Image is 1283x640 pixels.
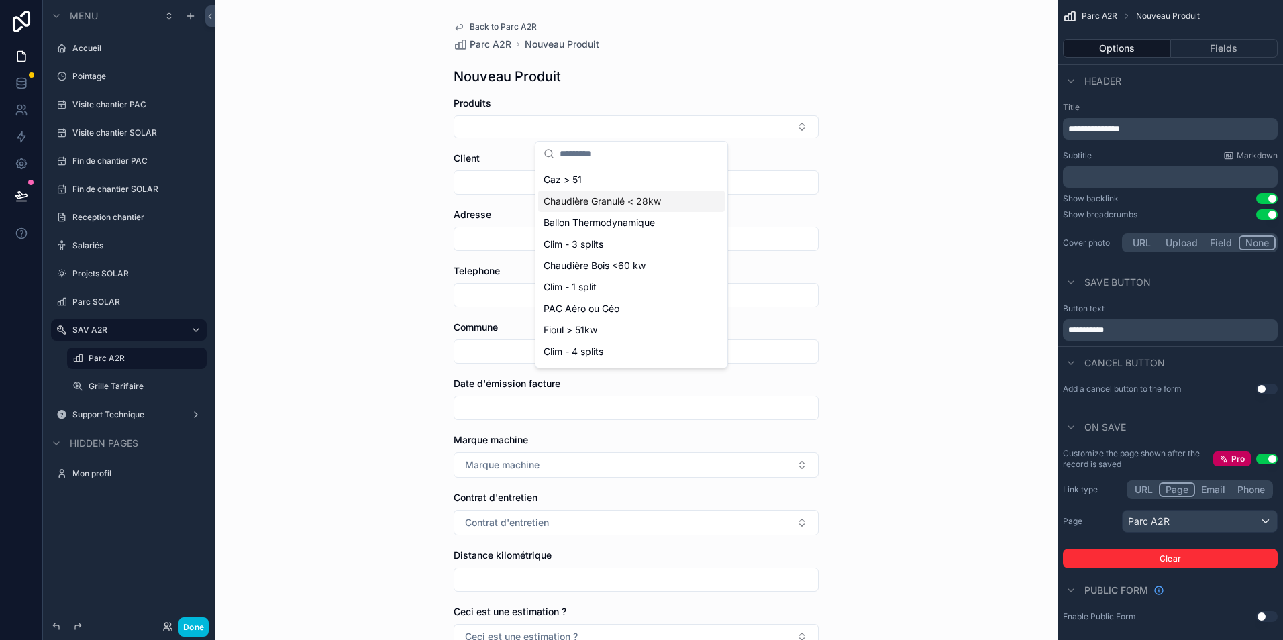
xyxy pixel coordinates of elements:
[1084,421,1126,434] span: On save
[544,280,597,294] span: Clim - 1 split
[454,321,498,333] span: Commune
[470,38,511,51] span: Parc A2R
[89,381,199,392] label: Grille Tarifaire
[454,38,511,51] a: Parc A2R
[454,549,552,561] span: Distance kilométrique
[72,212,199,223] label: Reception chantier
[1063,611,1136,622] div: Enable Public Form
[544,173,582,186] span: Gaz > 51
[454,452,819,478] button: Select Button
[1124,235,1160,250] button: URL
[1063,209,1137,220] div: Show breadcrumbs
[454,434,528,445] span: Marque machine
[1063,193,1119,204] div: Show backlink
[454,378,560,389] span: Date d'émission facture
[1204,235,1239,250] button: Field
[1171,39,1278,58] button: Fields
[72,468,199,479] label: Mon profil
[72,184,199,195] label: Fin de chantier SOLAR
[1122,510,1278,533] button: Parc A2R
[454,21,537,32] a: Back to Parc A2R
[544,323,597,337] span: Fioul > 51kw
[544,195,661,208] span: Chaudière Granulé < 28kw
[454,97,491,109] span: Produits
[72,268,199,279] label: Projets SOLAR
[454,115,819,138] button: Select Button
[454,606,566,617] span: Ceci est une estimation ?
[454,67,561,86] h1: Nouveau Produit
[1237,150,1278,161] span: Markdown
[72,325,180,335] label: SAV A2R
[454,265,500,276] span: Telephone
[544,237,603,251] span: Clim - 3 splits
[1239,235,1276,250] button: None
[1160,235,1204,250] button: Upload
[1063,303,1105,314] label: Button text
[72,71,199,82] label: Pointage
[70,9,98,23] span: Menu
[1195,482,1231,497] button: Email
[525,38,599,51] a: Nouveau Produit
[1063,448,1213,470] label: Customize the page shown after the record is saved
[454,510,819,535] button: Select Button
[1063,384,1182,394] label: Add a cancel button to the form
[1084,276,1151,289] span: Save button
[454,152,480,164] span: Client
[1223,150,1278,161] a: Markdown
[1231,454,1245,464] span: Pro
[535,166,727,368] div: Suggestions
[544,216,655,229] span: Ballon Thermodynamique
[1063,150,1092,161] label: Subtitle
[1123,511,1277,532] div: Parc A2R
[465,458,540,472] span: Marque machine
[1063,166,1278,188] div: scrollable content
[72,297,199,307] label: Parc SOLAR
[544,259,646,272] span: Chaudière Bois <60 kw
[1231,482,1271,497] button: Phone
[72,127,199,138] label: Visite chantier SOLAR
[1063,237,1117,248] label: Cover photo
[1082,11,1117,21] span: Parc A2R
[89,353,199,364] a: Parc A2R
[72,240,199,251] label: Salariés
[465,516,549,529] span: Contrat d'entretien
[544,302,619,315] span: PAC Aéro ou Géo
[454,209,491,220] span: Adresse
[1084,74,1121,88] span: Header
[1063,102,1278,113] label: Title
[544,366,601,380] span: Poêle hydrau
[1063,484,1117,495] label: Link type
[1136,11,1200,21] span: Nouveau Produit
[1063,319,1278,341] div: scrollable content
[1084,584,1148,597] span: Public form
[72,409,180,420] label: Support Technique
[178,617,209,637] button: Done
[470,21,537,32] span: Back to Parc A2R
[1129,482,1159,497] button: URL
[544,345,603,358] span: Clim - 4 splits
[72,43,199,54] a: Accueil
[1063,549,1278,568] button: Clear
[1063,516,1117,527] label: Page
[454,492,537,503] span: Contrat d'entretien
[70,437,138,450] span: Hidden pages
[1159,482,1195,497] button: Page
[72,156,199,166] label: Fin de chantier PAC
[1084,356,1165,370] span: Cancel button
[72,99,199,110] label: Visite chantier PAC
[1063,39,1171,58] button: Options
